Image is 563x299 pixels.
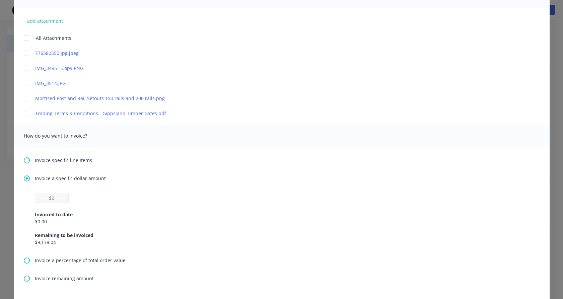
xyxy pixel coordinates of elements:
[35,157,92,164] span: Invoice specific line items
[35,65,508,72] a: IMG_3495 - Copy.PNG
[36,34,71,42] span: All Attachments
[35,193,69,203] input: $0
[35,232,529,239] div: Remaining to be invoiced
[35,50,508,57] a: 776580550.jpg.jpeg
[24,16,66,26] button: add attachment
[35,110,508,117] a: Trading Terms & Conditions - Gippsland Timber Gates.pdf
[35,275,94,282] span: Invoice remaining amount
[35,239,529,246] div: $9,138.04
[35,175,106,182] span: Invoice a specific dollar amount
[35,211,529,218] div: Invoiced to date
[35,80,508,87] a: IMG_3514.JPG
[35,218,529,225] div: $0.00
[35,95,508,102] a: Mortised Post and Rail Setouts 150 rails and 200 rails.png
[35,257,126,264] span: Invoice a percentage of total order value
[24,131,97,141] span: How do you want to invoice?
